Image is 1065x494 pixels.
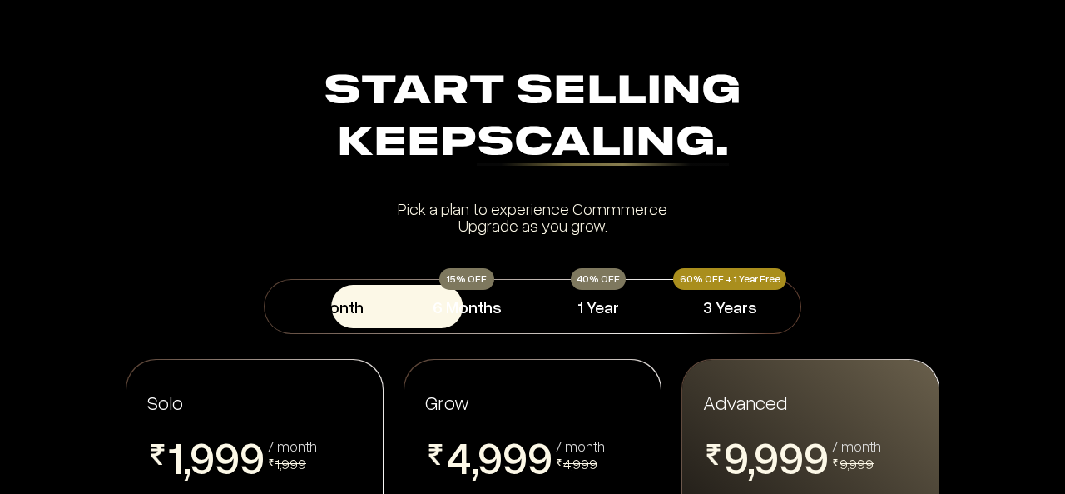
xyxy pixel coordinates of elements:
span: 4,999 [563,454,597,472]
button: 1 Month [270,285,401,328]
img: pricing-rupee [703,444,724,465]
button: 1 Year [532,285,664,328]
img: pricing-rupee [147,444,168,465]
div: / month [832,438,881,453]
div: Scaling. [477,124,729,166]
span: 9,999 [840,454,874,472]
span: 4,999 [446,434,552,479]
div: 60% OFF + 1 Year Free [673,268,786,290]
img: pricing-rupee [425,444,446,465]
div: Start Selling [68,67,997,170]
div: Keep [68,118,997,170]
span: Advanced [703,389,787,415]
div: 15% OFF [439,268,494,290]
button: 3 Years [664,285,795,328]
img: pricing-rupee [832,459,839,466]
button: 6 Months [401,285,532,328]
div: 40% OFF [571,268,626,290]
span: Solo [147,390,183,414]
span: 9,999 [724,434,829,479]
div: / month [268,438,317,453]
div: Pick a plan to experience Commmerce Upgrade as you grow. [68,200,997,233]
img: pricing-rupee [268,459,275,466]
span: 1,999 [275,454,306,472]
img: pricing-rupee [556,459,562,466]
div: / month [556,438,605,453]
span: 1,999 [168,434,265,479]
span: Grow [425,390,469,414]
